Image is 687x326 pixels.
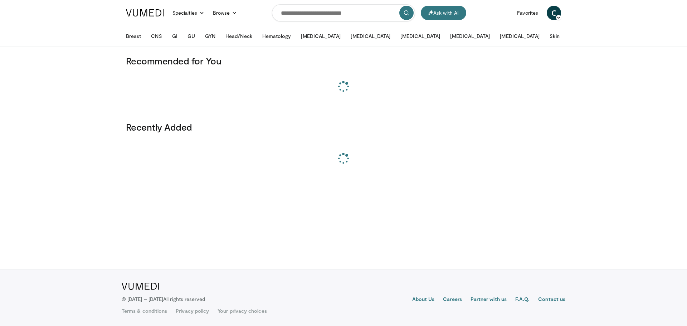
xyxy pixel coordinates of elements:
a: Privacy policy [176,307,209,315]
button: [MEDICAL_DATA] [446,29,494,43]
button: Skin [545,29,564,43]
button: [MEDICAL_DATA] [297,29,345,43]
button: [MEDICAL_DATA] [496,29,544,43]
a: Specialties [168,6,209,20]
button: GU [183,29,199,43]
button: Hematology [258,29,296,43]
a: Browse [209,6,242,20]
button: Head/Neck [221,29,257,43]
a: Your privacy choices [218,307,267,315]
a: About Us [412,296,435,304]
span: All rights reserved [163,296,205,302]
button: Breast [122,29,145,43]
button: [MEDICAL_DATA] [396,29,444,43]
button: CNS [147,29,166,43]
a: Partner with us [471,296,507,304]
img: VuMedi Logo [126,9,164,16]
a: C [547,6,561,20]
a: F.A.Q. [515,296,530,304]
input: Search topics, interventions [272,4,415,21]
a: Careers [443,296,462,304]
h3: Recently Added [126,121,561,133]
a: Terms & conditions [122,307,167,315]
button: [MEDICAL_DATA] [346,29,395,43]
a: Favorites [513,6,542,20]
button: GYN [201,29,220,43]
button: Ask with AI [421,6,466,20]
h3: Recommended for You [126,55,561,67]
img: VuMedi Logo [122,283,159,290]
p: © [DATE] – [DATE] [122,296,205,303]
a: Contact us [538,296,565,304]
button: GI [168,29,182,43]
